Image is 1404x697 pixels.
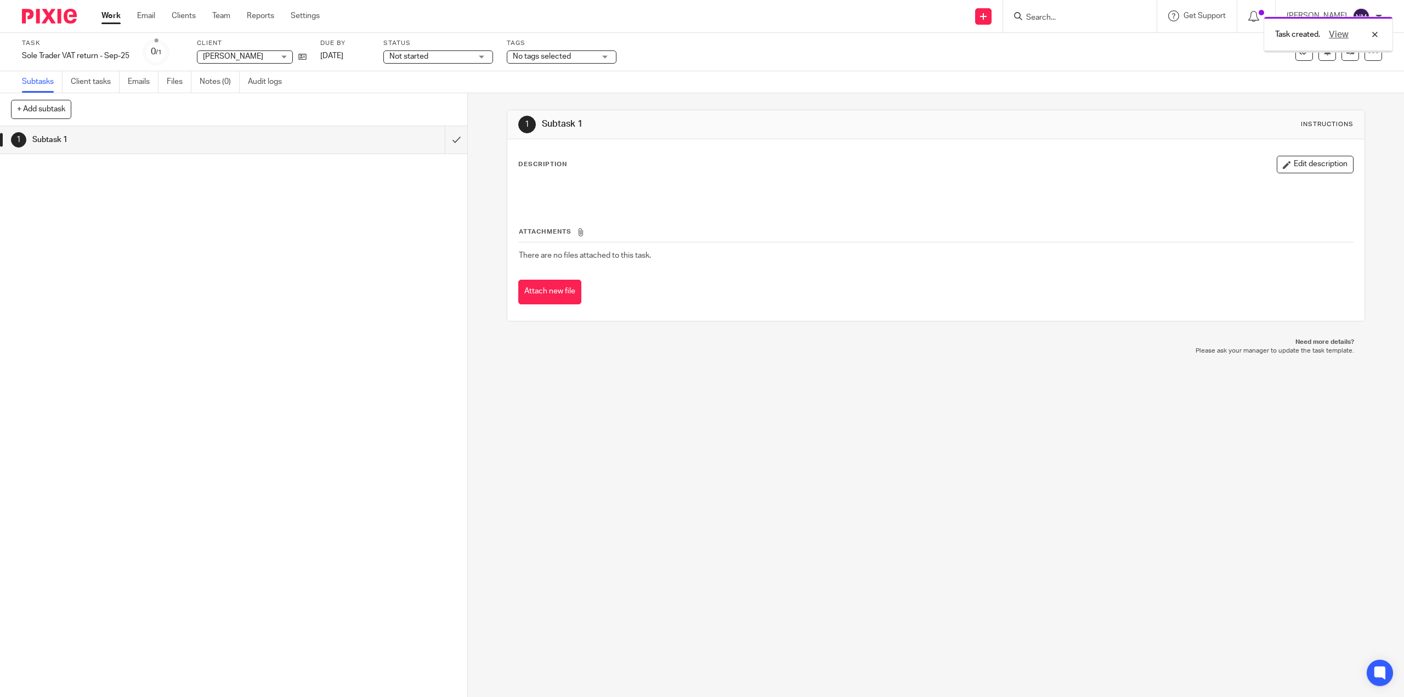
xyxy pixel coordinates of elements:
[137,10,155,21] a: Email
[22,50,129,61] div: Sole Trader VAT return - Sep-25
[1277,156,1354,173] button: Edit description
[513,53,571,60] span: No tags selected
[320,52,343,60] span: [DATE]
[128,71,158,93] a: Emails
[291,10,320,21] a: Settings
[518,347,1354,355] p: Please ask your manager to update the task template.
[389,53,428,60] span: Not started
[11,132,26,148] div: 1
[518,338,1354,347] p: Need more details?
[11,100,71,118] button: + Add subtask
[383,39,493,48] label: Status
[518,160,567,169] p: Description
[247,10,274,21] a: Reports
[151,46,162,58] div: 0
[32,132,300,148] h1: Subtask 1
[22,39,129,48] label: Task
[1326,28,1352,41] button: View
[167,71,191,93] a: Files
[22,9,77,24] img: Pixie
[172,10,196,21] a: Clients
[519,252,651,259] span: There are no files attached to this task.
[197,39,307,48] label: Client
[320,39,370,48] label: Due by
[203,53,263,60] span: [PERSON_NAME]
[1301,120,1354,129] div: Instructions
[1352,8,1370,25] img: svg%3E
[518,116,536,133] div: 1
[101,10,121,21] a: Work
[212,10,230,21] a: Team
[1275,29,1320,40] p: Task created.
[507,39,616,48] label: Tags
[200,71,240,93] a: Notes (0)
[156,49,162,55] small: /1
[22,71,63,93] a: Subtasks
[519,229,571,235] span: Attachments
[518,280,581,304] button: Attach new file
[542,118,959,130] h1: Subtask 1
[248,71,290,93] a: Audit logs
[71,71,120,93] a: Client tasks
